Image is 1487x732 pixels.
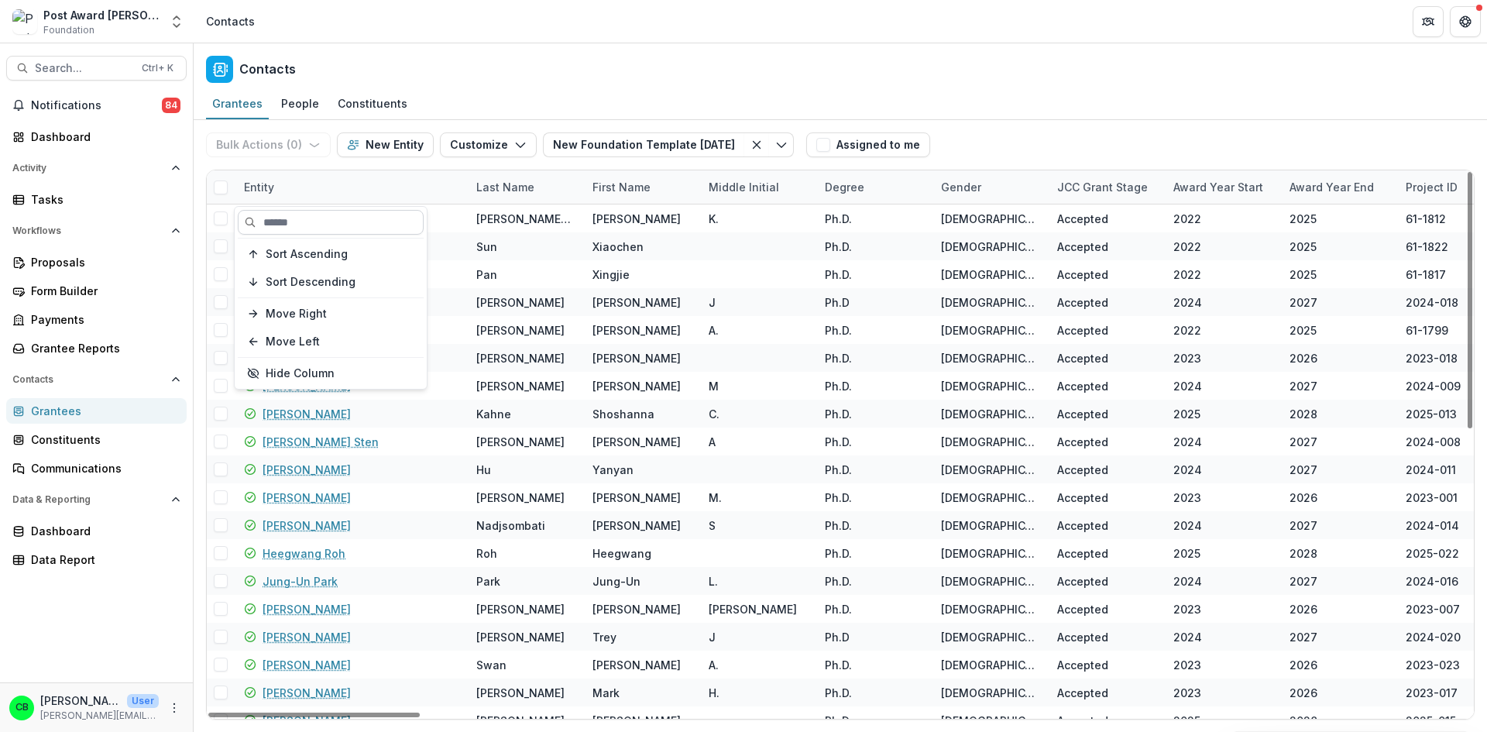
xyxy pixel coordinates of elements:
[1173,266,1201,283] div: 2022
[592,406,654,422] div: Shoshanna
[43,23,94,37] span: Foundation
[941,406,1039,422] div: [DEMOGRAPHIC_DATA]
[263,573,338,589] a: Jung-Un Park
[1406,322,1448,339] div: 61-1799
[825,266,852,283] div: Ph.D.
[709,406,719,422] div: C.
[1290,294,1317,311] div: 2027
[932,170,1048,204] div: Gender
[941,378,1039,394] div: [DEMOGRAPHIC_DATA]
[1280,170,1396,204] div: Award Year End
[331,92,414,115] div: Constituents
[1057,490,1108,506] div: Accepted
[825,601,852,617] div: Ph.D.
[1057,322,1108,339] div: Accepted
[709,378,719,394] div: M
[1057,378,1108,394] div: Accepted
[709,601,797,617] div: [PERSON_NAME]
[476,573,500,589] div: Park
[1057,350,1108,366] div: Accepted
[825,517,852,534] div: Ph.D.
[699,179,788,195] div: Middle Initial
[592,573,640,589] div: Jung-Un
[476,517,545,534] div: Nadjsombati
[825,378,852,394] div: Ph.D.
[476,685,565,701] div: [PERSON_NAME]
[1290,239,1317,255] div: 2025
[206,13,255,29] div: Contacts
[337,132,434,157] button: New Entity
[583,170,699,204] div: First Name
[467,170,583,204] div: Last Name
[1450,6,1481,37] button: Get Help
[31,311,174,328] div: Payments
[1406,713,1456,729] div: 2025-015
[1048,170,1164,204] div: JCC Grant Stage
[263,490,351,506] a: [PERSON_NAME]
[1406,517,1459,534] div: 2024-014
[12,494,165,505] span: Data & Reporting
[1173,657,1201,673] div: 2023
[1406,239,1448,255] div: 61-1822
[476,490,565,506] div: [PERSON_NAME]
[1173,601,1201,617] div: 2023
[816,170,932,204] div: Degree
[476,713,565,729] div: [PERSON_NAME]
[941,434,1039,450] div: [DEMOGRAPHIC_DATA]
[238,242,424,266] button: Sort Ascending
[235,170,467,204] div: Entity
[769,132,794,157] button: Toggle menu
[238,270,424,294] button: Sort Descending
[1406,685,1458,701] div: 2023-017
[1290,545,1317,562] div: 2028
[6,547,187,572] a: Data Report
[1406,545,1459,562] div: 2025-022
[476,434,565,450] div: [PERSON_NAME]
[1057,517,1108,534] div: Accepted
[1406,629,1461,645] div: 2024-020
[139,60,177,77] div: Ctrl + K
[1057,573,1108,589] div: Accepted
[1173,350,1201,366] div: 2023
[941,322,1039,339] div: [DEMOGRAPHIC_DATA]
[263,601,351,617] a: [PERSON_NAME]
[6,487,187,512] button: Open Data & Reporting
[467,179,544,195] div: Last Name
[1164,170,1280,204] div: Award Year Start
[331,89,414,119] a: Constituents
[1290,350,1317,366] div: 2026
[1406,434,1461,450] div: 2024-008
[31,340,174,356] div: Grantee Reports
[275,89,325,119] a: People
[1290,517,1317,534] div: 2027
[709,434,716,450] div: A
[263,462,351,478] a: [PERSON_NAME]
[1290,378,1317,394] div: 2027
[592,266,630,283] div: Xingjie
[592,434,681,450] div: [PERSON_NAME]
[206,132,331,157] button: Bulk Actions (0)
[709,657,719,673] div: A.
[806,132,930,157] button: Assigned to me
[825,434,852,450] div: Ph.D.
[127,694,159,708] p: User
[1173,211,1201,227] div: 2022
[1406,294,1458,311] div: 2024-018
[699,170,816,204] div: Middle Initial
[583,179,660,195] div: First Name
[476,294,565,311] div: [PERSON_NAME]
[263,685,351,701] a: [PERSON_NAME]
[816,179,874,195] div: Degree
[476,545,497,562] div: Roh
[6,156,187,180] button: Open Activity
[941,713,1039,729] div: [DEMOGRAPHIC_DATA]
[1057,434,1108,450] div: Accepted
[263,629,351,645] a: [PERSON_NAME]
[6,398,187,424] a: Grantees
[1057,462,1108,478] div: Accepted
[825,294,850,311] div: Ph.D
[263,657,351,673] a: [PERSON_NAME]
[6,427,187,452] a: Constituents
